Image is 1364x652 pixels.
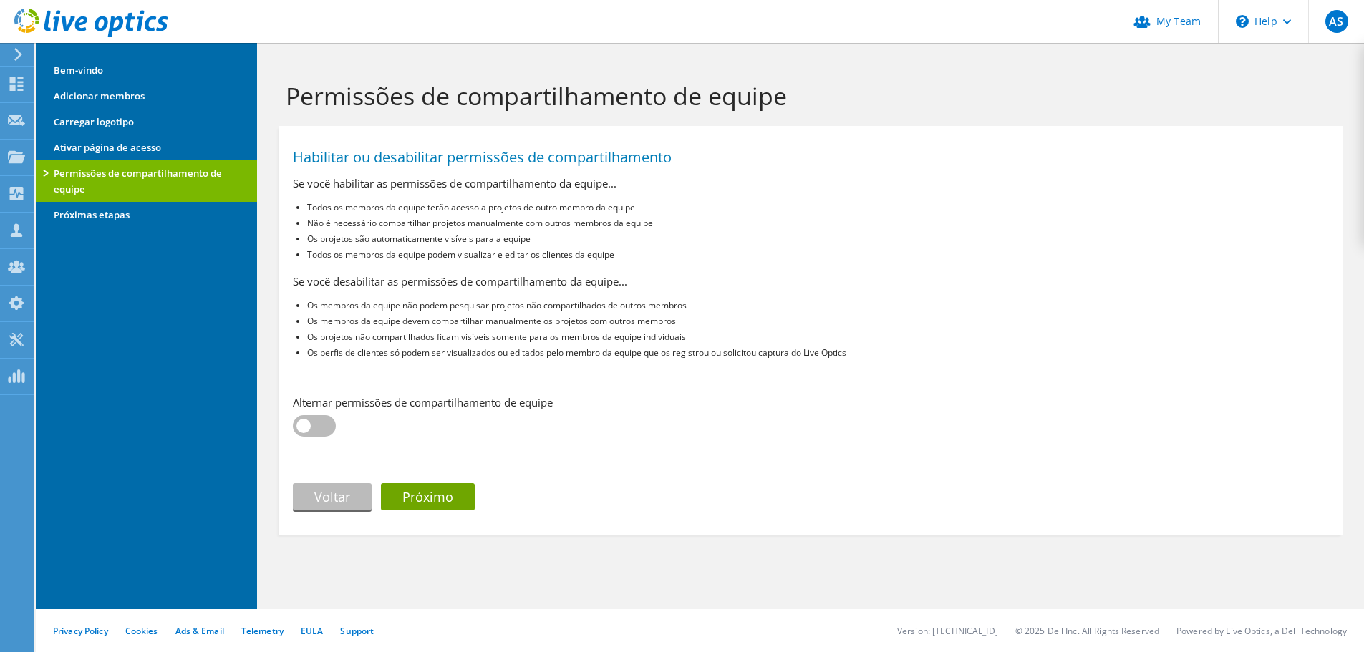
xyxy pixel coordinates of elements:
[1015,625,1159,637] li: © 2025 Dell Inc. All Rights Reserved
[897,625,998,637] li: Version: [TECHNICAL_ID]
[381,483,475,510] a: Próximo
[36,109,257,135] li: Carregar logotipo
[293,394,1328,410] h3: Alternar permissões de compartilhamento de equipe
[175,625,224,637] a: Ads & Email
[293,483,372,510] a: Voltar
[340,625,374,637] a: Support
[307,200,1328,215] li: Todos os membros da equipe terão acesso a projetos de outro membro da equipe
[307,298,1328,313] li: Os membros da equipe não podem pesquisar projetos não compartilhados de outros membros
[307,313,1328,329] li: Os membros da equipe devem compartilhar manualmente os projetos com outros membros
[125,625,158,637] a: Cookies
[36,83,257,109] li: Adicionar membros
[293,150,1321,165] h1: Habilitar ou desabilitar permissões de compartilhamento
[307,345,1328,361] li: Os perfis de clientes só podem ser visualizados ou editados pelo membro da equipe que os registro...
[286,81,1328,111] h1: Permissões de compartilhamento de equipe
[307,247,1328,263] li: Todos os membros da equipe podem visualizar e editar os clientes da equipe
[301,625,323,637] a: EULA
[307,329,1328,345] li: Os projetos não compartilhados ficam visíveis somente para os membros da equipe individuais
[53,625,108,637] a: Privacy Policy
[1176,625,1347,637] li: Powered by Live Optics, a Dell Technology
[36,202,257,228] li: Próximas etapas
[293,273,1328,289] h3: Se você desabilitar as permissões de compartilhamento da equipe...
[36,57,257,83] li: Bem-vindo
[241,625,284,637] a: Telemetry
[293,175,1328,191] h3: Se você habilitar as permissões de compartilhamento da equipe...
[36,160,257,202] li: Permissões de compartilhamento de equipe
[1236,15,1249,28] svg: \n
[1325,10,1348,33] span: AS
[307,215,1328,231] li: Não é necessário compartilhar projetos manualmente com outros membros da equipe
[36,135,257,160] li: Ativar página de acesso
[307,231,1328,247] li: Os projetos são automaticamente visíveis para a equipe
